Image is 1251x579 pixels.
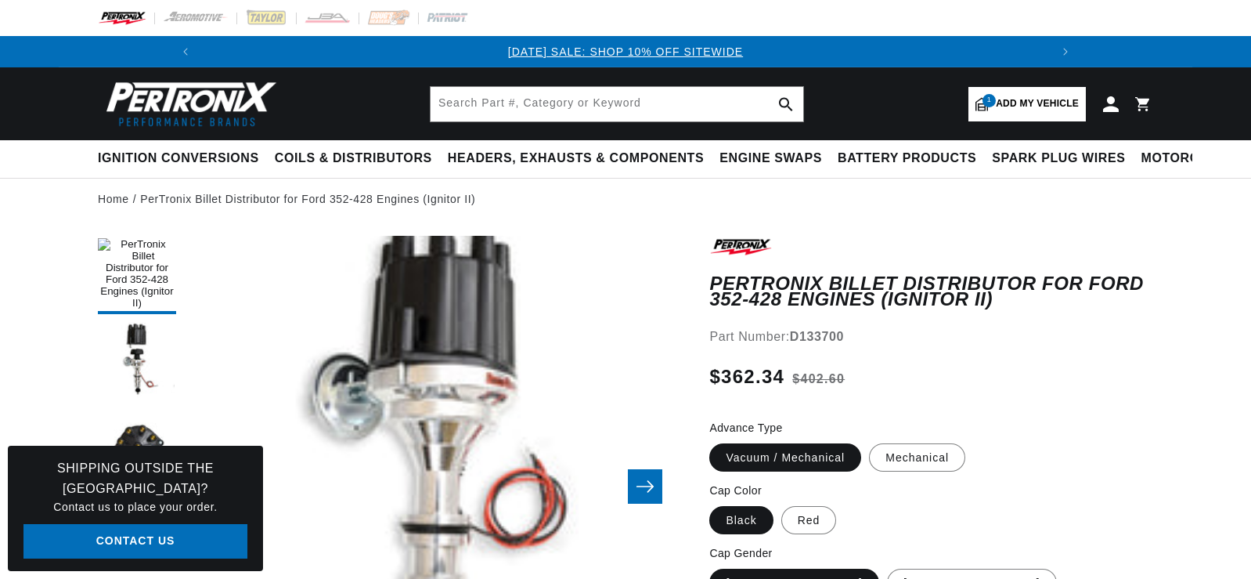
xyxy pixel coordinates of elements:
label: Black [709,506,773,534]
summary: Engine Swaps [712,140,830,177]
label: Red [781,506,837,534]
a: 1Add my vehicle [968,87,1086,121]
strong: D133700 [790,330,844,343]
button: Load image 1 in gallery view [98,236,176,314]
button: search button [769,87,803,121]
slideshow-component: Translation missing: en.sections.announcements.announcement_bar [59,36,1192,67]
span: $362.34 [709,363,784,391]
summary: Coils & Distributors [267,140,440,177]
div: Announcement [201,43,1051,60]
legend: Cap Gender [709,545,773,562]
span: Ignition Conversions [98,150,259,167]
span: Motorcycle [1141,150,1235,167]
a: PerTronix Billet Distributor for Ford 352-428 Engines (Ignitor II) [140,190,475,208]
a: [DATE] SALE: SHOP 10% OFF SITEWIDE [508,45,743,58]
legend: Advance Type [709,420,784,436]
summary: Ignition Conversions [98,140,267,177]
nav: breadcrumbs [98,190,1153,208]
span: Spark Plug Wires [992,150,1125,167]
button: Translation missing: en.sections.announcements.next_announcement [1050,36,1081,67]
button: Translation missing: en.sections.announcements.previous_announcement [170,36,201,67]
summary: Spark Plug Wires [984,140,1133,177]
label: Vacuum / Mechanical [709,443,861,472]
span: 1 [982,94,996,107]
div: Part Number: [709,327,1153,347]
button: Slide right [628,469,662,504]
img: Pertronix [98,77,278,131]
span: Headers, Exhausts & Components [448,150,704,167]
span: Battery Products [838,150,976,167]
summary: Headers, Exhausts & Components [440,140,712,177]
button: Load image 2 in gallery view [98,322,176,400]
a: Home [98,190,129,208]
div: 1 of 3 [201,43,1051,60]
p: Contact us to place your order. [23,498,247,516]
input: Search Part #, Category or Keyword [431,87,803,121]
summary: Battery Products [830,140,984,177]
summary: Motorcycle [1134,140,1242,177]
h1: PerTronix Billet Distributor for Ford 352-428 Engines (Ignitor II) [709,276,1153,308]
span: Coils & Distributors [275,150,432,167]
h3: Shipping Outside the [GEOGRAPHIC_DATA]? [23,458,247,498]
span: Engine Swaps [719,150,822,167]
button: Load image 3 in gallery view [98,408,176,487]
s: $402.60 [792,370,845,389]
span: Add my vehicle [996,96,1079,111]
legend: Cap Color [709,483,763,499]
a: Contact Us [23,524,247,559]
label: Mechanical [869,443,965,472]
